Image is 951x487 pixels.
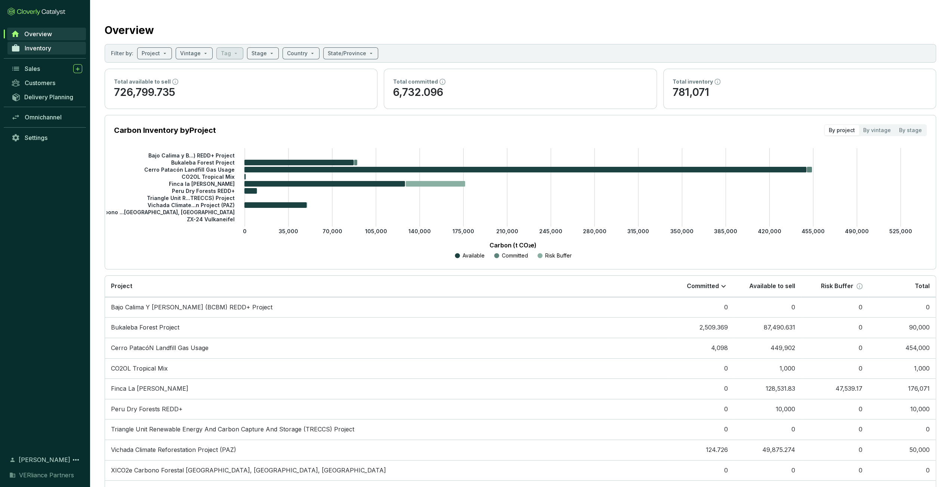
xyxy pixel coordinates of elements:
[868,399,936,419] td: 10,000
[105,22,154,38] h2: Overview
[105,276,667,297] th: Project
[148,152,235,158] tspan: Bajo Calima y B...) REDD+ Project
[25,44,51,52] span: Inventory
[7,42,86,54] a: Inventory
[868,338,936,358] td: 454,000
[868,297,936,318] td: 0
[868,378,936,399] td: 176,071
[7,111,86,124] a: Omnichannel
[172,187,235,194] tspan: Peru Dry Forests REDD+
[667,460,734,481] td: 0
[802,228,825,234] tspan: 455,000
[734,378,801,399] td: 128,531.83
[734,358,801,379] td: 1,000
[144,166,235,172] tspan: Cerro Patacón Landfill Gas Usage
[279,228,298,234] tspan: 35,000
[714,228,737,234] tspan: 385,000
[114,85,368,100] p: 726,799.735
[105,358,667,379] td: CO2OL Tropical Mix
[734,399,801,419] td: 10,000
[667,358,734,379] td: 0
[105,440,667,460] td: Vichada Climate Reforestation Project (PAZ)
[7,28,86,40] a: Overview
[24,93,73,101] span: Delivery Planning
[670,228,694,234] tspan: 350,000
[801,338,868,358] td: 0
[105,378,667,399] td: Finca La Paz II
[868,276,936,297] th: Total
[322,228,342,234] tspan: 70,000
[105,399,667,419] td: Peru Dry Forests REDD+
[859,125,895,135] div: By vintage
[105,317,667,338] td: Bukaleba Forest Project
[734,276,801,297] th: Available to sell
[111,50,133,57] p: Filter by:
[734,419,801,440] td: 0
[687,282,719,290] p: Committed
[801,317,868,338] td: 0
[502,252,528,259] p: Committed
[19,455,70,464] span: [PERSON_NAME]
[667,440,734,460] td: 124.726
[821,282,853,290] p: Risk Buffer
[801,460,868,481] td: 0
[801,378,868,399] td: 47,539.17
[25,79,55,87] span: Customers
[627,228,649,234] tspan: 315,000
[105,460,667,481] td: XICO2e Carbono Forestal Ejido Pueblo Nuevo, Durango, MéXico
[868,358,936,379] td: 1,000
[243,228,247,234] tspan: 0
[187,216,235,222] tspan: ZX-24 Vulkaneifel
[734,440,801,460] td: 49,875.274
[868,460,936,481] td: 0
[73,209,235,215] tspan: XICO2e Carbono ...[GEOGRAPHIC_DATA], [GEOGRAPHIC_DATA]
[7,131,86,144] a: Settings
[7,77,86,89] a: Customers
[734,317,801,338] td: 87,490.631
[114,78,171,85] p: Total available to sell
[673,85,927,100] p: 781,071
[734,460,801,481] td: 0
[801,440,868,460] td: 0
[868,440,936,460] td: 50,000
[667,419,734,440] td: 0
[583,228,606,234] tspan: 280,000
[825,125,859,135] div: By project
[105,297,667,318] td: Bajo Calima Y BahíA MáLaga (BCBM) REDD+ Project
[868,317,936,338] td: 90,000
[7,62,86,75] a: Sales
[824,124,927,136] div: segmented control
[734,297,801,318] td: 0
[545,252,572,259] p: Risk Buffer
[25,113,62,121] span: Omnichannel
[393,85,647,100] p: 6,732.096
[148,202,235,208] tspan: Vichada Climate...n Project (PAZ)
[114,125,216,135] p: Carbon Inventory by Project
[801,297,868,318] td: 0
[667,338,734,358] td: 4,098
[758,228,781,234] tspan: 420,000
[734,338,801,358] td: 449,902
[463,252,485,259] p: Available
[125,241,901,250] p: Carbon (t CO₂e)
[171,159,235,165] tspan: Bukaleba Forest Project
[868,419,936,440] td: 0
[182,173,235,179] tspan: CO2OL Tropical Mix
[801,399,868,419] td: 0
[667,317,734,338] td: 2,509.369
[801,358,868,379] td: 0
[667,399,734,419] td: 0
[25,134,47,141] span: Settings
[105,338,667,358] td: Cerro PatacóN Landfill Gas Usage
[147,194,235,201] tspan: Triangle Unit R...TRECCS) Project
[453,228,474,234] tspan: 175,000
[221,50,231,57] p: Tag
[667,378,734,399] td: 0
[673,78,713,85] p: Total inventory
[496,228,518,234] tspan: 210,000
[7,91,86,103] a: Delivery Planning
[889,228,912,234] tspan: 525,000
[19,471,74,480] span: VERliance Partners
[169,180,235,187] tspan: Finca la [PERSON_NAME]
[895,125,926,135] div: By stage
